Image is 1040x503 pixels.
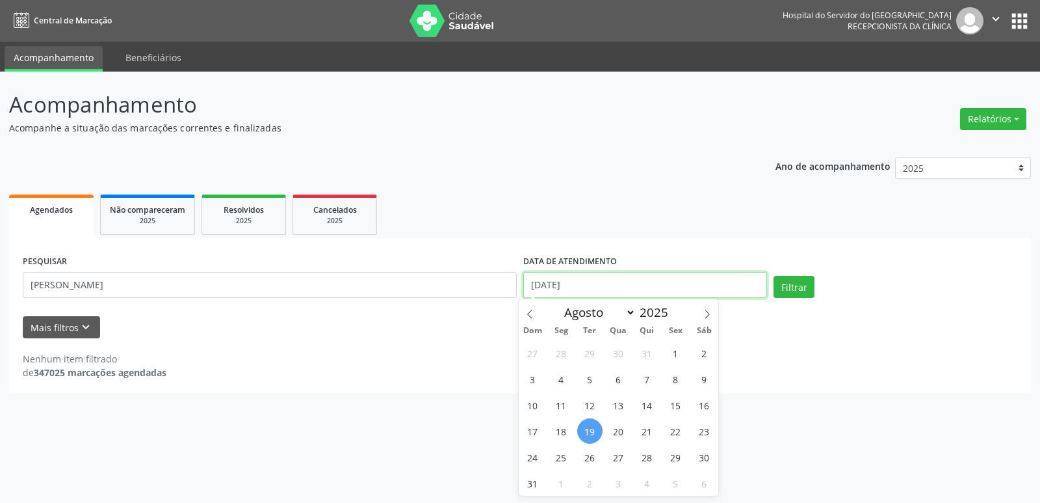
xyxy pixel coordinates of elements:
[549,340,574,366] span: Julho 28, 2025
[9,88,724,121] p: Acompanhamento
[634,366,660,392] span: Agosto 7, 2025
[520,418,545,444] span: Agosto 17, 2025
[523,252,617,272] label: DATA DE ATENDIMENTO
[989,12,1003,26] i: 
[549,392,574,418] span: Agosto 11, 2025
[313,204,357,215] span: Cancelados
[23,352,166,366] div: Nenhum item filtrado
[34,366,166,379] strong: 347025 marcações agendadas
[577,392,603,418] span: Agosto 12, 2025
[663,444,688,470] span: Agosto 29, 2025
[692,340,717,366] span: Agosto 2, 2025
[5,46,103,72] a: Acompanhamento
[960,108,1026,130] button: Relatórios
[663,418,688,444] span: Agosto 22, 2025
[775,157,890,174] p: Ano de acompanhamento
[520,340,545,366] span: Julho 27, 2025
[577,444,603,470] span: Agosto 26, 2025
[663,392,688,418] span: Agosto 15, 2025
[692,366,717,392] span: Agosto 9, 2025
[634,340,660,366] span: Julho 31, 2025
[302,216,367,226] div: 2025
[23,366,166,379] div: de
[23,316,100,339] button: Mais filtroskeyboard_arrow_down
[558,303,636,321] select: Month
[549,444,574,470] span: Agosto 25, 2025
[577,470,603,496] span: Setembro 2, 2025
[773,276,814,298] button: Filtrar
[23,252,67,272] label: PESQUISAR
[520,392,545,418] span: Agosto 10, 2025
[606,418,631,444] span: Agosto 20, 2025
[692,418,717,444] span: Agosto 23, 2025
[23,272,517,298] input: Nome, código do beneficiário ou CPF
[604,327,632,335] span: Qua
[606,392,631,418] span: Agosto 13, 2025
[661,327,690,335] span: Sex
[547,327,575,335] span: Seg
[606,366,631,392] span: Agosto 6, 2025
[34,15,112,26] span: Central de Marcação
[692,470,717,496] span: Setembro 6, 2025
[577,366,603,392] span: Agosto 5, 2025
[520,366,545,392] span: Agosto 3, 2025
[634,392,660,418] span: Agosto 14, 2025
[549,418,574,444] span: Agosto 18, 2025
[634,418,660,444] span: Agosto 21, 2025
[30,204,73,215] span: Agendados
[519,327,547,335] span: Dom
[9,10,112,31] a: Central de Marcação
[549,366,574,392] span: Agosto 4, 2025
[663,340,688,366] span: Agosto 1, 2025
[211,216,276,226] div: 2025
[983,7,1008,34] button: 
[848,21,952,32] span: Recepcionista da clínica
[549,470,574,496] span: Setembro 1, 2025
[606,444,631,470] span: Agosto 27, 2025
[606,470,631,496] span: Setembro 3, 2025
[663,470,688,496] span: Setembro 5, 2025
[575,327,604,335] span: Ter
[224,204,264,215] span: Resolvidos
[520,470,545,496] span: Agosto 31, 2025
[523,272,767,298] input: Selecione um intervalo
[636,304,679,321] input: Year
[79,320,93,334] i: keyboard_arrow_down
[577,418,603,444] span: Agosto 19, 2025
[116,46,190,69] a: Beneficiários
[663,366,688,392] span: Agosto 8, 2025
[634,470,660,496] span: Setembro 4, 2025
[634,444,660,470] span: Agosto 28, 2025
[692,392,717,418] span: Agosto 16, 2025
[110,204,185,215] span: Não compareceram
[956,7,983,34] img: img
[692,444,717,470] span: Agosto 30, 2025
[783,10,952,21] div: Hospital do Servidor do [GEOGRAPHIC_DATA]
[632,327,661,335] span: Qui
[1008,10,1031,33] button: apps
[690,327,718,335] span: Sáb
[606,340,631,366] span: Julho 30, 2025
[577,340,603,366] span: Julho 29, 2025
[9,121,724,135] p: Acompanhe a situação das marcações correntes e finalizadas
[110,216,185,226] div: 2025
[520,444,545,470] span: Agosto 24, 2025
